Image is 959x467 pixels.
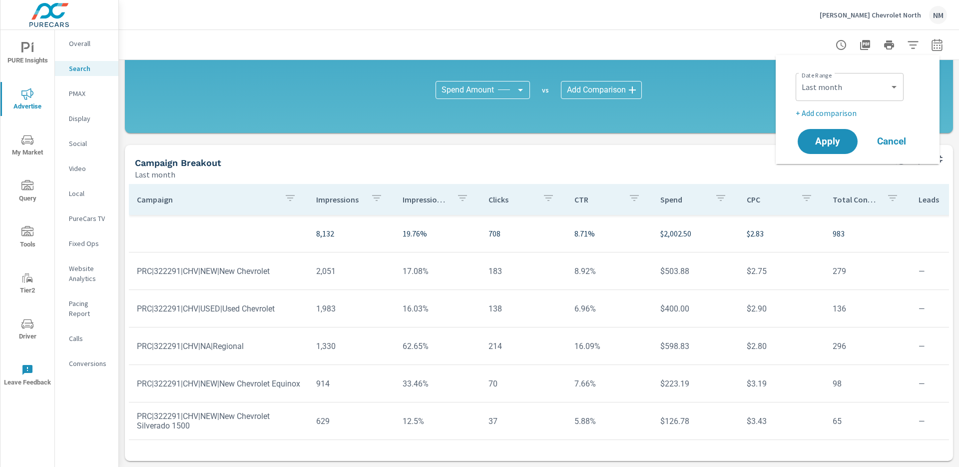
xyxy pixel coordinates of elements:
[55,296,118,321] div: Pacing Report
[308,296,394,321] td: 1,983
[488,194,534,204] p: Clicks
[403,194,449,204] p: Impression Share
[3,364,51,388] span: Leave Feedback
[308,408,394,434] td: 629
[903,35,923,55] button: Apply Filters
[825,333,911,359] td: 296
[69,88,110,98] p: PMAX
[660,227,730,239] p: $2,002.50
[825,258,911,284] td: 279
[833,194,879,204] p: Total Conversions
[530,85,561,94] p: vs
[55,261,118,286] div: Website Analytics
[480,258,566,284] td: 183
[395,296,480,321] td: 16.03%
[488,227,558,239] p: 708
[395,371,480,396] td: 33.46%
[69,238,110,248] p: Fixed Ops
[652,258,738,284] td: $503.88
[129,258,308,284] td: PRC|322291|CHV|NEW|New Chevrolet
[395,333,480,359] td: 62.65%
[808,137,848,146] span: Apply
[69,213,110,223] p: PureCars TV
[3,318,51,342] span: Driver
[55,111,118,126] div: Display
[308,333,394,359] td: 1,330
[739,296,825,321] td: $2.90
[566,371,652,396] td: 7.66%
[825,371,911,396] td: 98
[3,272,51,296] span: Tier2
[879,35,899,55] button: Print Report
[129,333,308,359] td: PRC|322291|CHV|NA|Regional
[739,258,825,284] td: $2.75
[652,408,738,434] td: $126.78
[308,371,394,396] td: 914
[135,168,175,180] p: Last month
[69,138,110,148] p: Social
[567,85,626,95] span: Add Comparison
[798,129,858,154] button: Apply
[395,258,480,284] td: 17.08%
[3,134,51,158] span: My Market
[137,194,276,204] p: Campaign
[69,38,110,48] p: Overall
[55,136,118,151] div: Social
[480,371,566,396] td: 70
[69,358,110,368] p: Conversions
[0,30,54,398] div: nav menu
[403,227,473,239] p: 19.76%
[566,333,652,359] td: 16.09%
[55,186,118,201] div: Local
[480,333,566,359] td: 214
[55,86,118,101] div: PMAX
[316,227,386,239] p: 8,132
[833,227,903,239] p: 983
[436,81,530,99] div: Spend Amount
[566,258,652,284] td: 8.92%
[660,194,706,204] p: Spend
[574,194,620,204] p: CTR
[825,408,911,434] td: 65
[3,180,51,204] span: Query
[3,88,51,112] span: Advertise
[55,331,118,346] div: Calls
[69,333,110,343] p: Calls
[855,35,875,55] button: "Export Report to PDF"
[739,371,825,396] td: $3.19
[820,10,921,19] p: [PERSON_NAME] Chevrolet North
[55,36,118,51] div: Overall
[55,356,118,371] div: Conversions
[862,129,922,154] button: Cancel
[796,107,924,119] p: + Add comparison
[308,258,394,284] td: 2,051
[566,296,652,321] td: 6.96%
[55,236,118,251] div: Fixed Ops
[652,371,738,396] td: $223.19
[574,227,644,239] p: 8.71%
[652,333,738,359] td: $598.83
[69,263,110,283] p: Website Analytics
[652,296,738,321] td: $400.00
[69,188,110,198] p: Local
[747,227,817,239] p: $2.83
[739,408,825,434] td: $3.43
[129,371,308,396] td: PRC|322291|CHV|NEW|New Chevrolet Equinox
[129,296,308,321] td: PRC|322291|CHV|USED|Used Chevrolet
[55,61,118,76] div: Search
[739,333,825,359] td: $2.80
[129,403,308,438] td: PRC|322291|CHV|NEW|New Chevrolet Silverado 1500
[69,113,110,123] p: Display
[3,226,51,250] span: Tools
[566,408,652,434] td: 5.88%
[929,6,947,24] div: NM
[3,42,51,66] span: PURE Insights
[55,211,118,226] div: PureCars TV
[55,161,118,176] div: Video
[442,85,494,95] span: Spend Amount
[69,298,110,318] p: Pacing Report
[135,157,221,168] h5: Campaign Breakout
[69,163,110,173] p: Video
[480,296,566,321] td: 138
[825,296,911,321] td: 136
